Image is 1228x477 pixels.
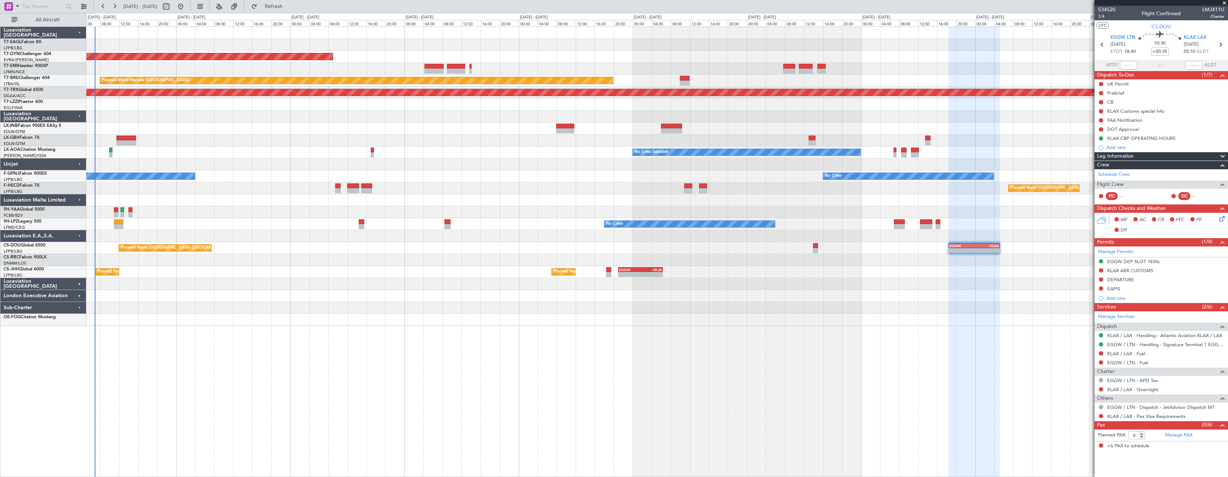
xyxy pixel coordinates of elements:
[4,225,25,230] a: LFMD/CEQ
[994,20,1013,26] div: 04:00
[1096,22,1109,29] button: UTC
[328,20,347,26] div: 08:00
[4,129,25,134] a: EDLW/DTM
[606,219,623,229] div: No Crew
[102,75,189,86] div: Planned Maint Warsaw ([GEOGRAPHIC_DATA])
[1110,34,1135,41] span: EGGW LTN
[4,267,19,271] span: CS-JHH
[100,20,119,26] div: 08:00
[4,255,19,260] span: CS-RRC
[825,171,842,182] div: No Crew
[4,207,45,212] a: 9H-YAAGlobal 5000
[4,261,26,266] a: DNMM/LOS
[4,148,56,152] a: LX-AOACitation Mustang
[1121,227,1127,234] span: DP
[1097,303,1116,311] span: Services
[1107,117,1142,123] div: FAA Notification
[1107,443,1149,450] span: +6 PAX to schedule
[4,255,46,260] a: CS-RRCFalcon 900LX
[766,20,785,26] div: 04:00
[4,64,18,68] span: T7-EMI
[1110,48,1122,55] span: ETOT
[880,20,899,26] div: 04:00
[956,20,975,26] div: 20:00
[119,20,138,26] div: 12:00
[918,20,937,26] div: 12:00
[1106,192,1118,200] div: PIC
[1098,313,1134,320] a: Manage Services
[1097,152,1134,161] span: Leg Information
[1121,216,1128,224] span: MF
[4,136,20,140] span: LX-GBH
[1097,71,1134,79] span: Dispatch To-Dos
[1107,267,1153,274] div: KLAX ARR CUSTOMS
[138,20,157,26] div: 16:00
[937,20,956,26] div: 16:00
[1107,258,1160,265] div: EGGW DEP SLOT 1830z
[4,93,26,99] a: DGAA/ACC
[4,52,20,56] span: T7-DYN
[8,14,79,26] button: All Aircraft
[4,52,51,56] a: T7-DYNChallenger 604
[4,124,61,128] a: LX-INBFalcon 900EX EASy II
[290,20,309,26] div: 00:00
[4,76,50,80] a: T7-BREChallenger 604
[423,20,442,26] div: 04:00
[1097,161,1109,169] span: Crew
[1107,413,1186,419] a: KLAX / LAX - Pax Visa Requirements
[4,207,20,212] span: 9H-YAA
[88,14,116,21] div: [DATE] - [DATE]
[1107,277,1134,283] div: DEPARTURE
[4,81,20,87] a: LTBA/ISL
[1154,40,1166,47] span: 10:30
[1202,303,1212,311] span: (2/6)
[4,40,21,44] span: T7-EAGL
[1124,48,1136,55] span: 18:40
[248,1,291,12] button: Refresh
[500,20,518,26] div: 20:00
[1106,62,1118,69] span: ATOT
[949,248,974,253] div: -
[619,267,640,272] div: EGGW
[634,14,662,21] div: [DATE] - [DATE]
[406,14,434,21] div: [DATE] - [DATE]
[899,20,918,26] div: 08:00
[634,147,668,158] div: No Crew Sabadell
[4,243,21,248] span: CS-DOU
[949,244,974,248] div: EGGW
[4,100,43,104] a: T7-LZZIPraetor 600
[554,266,668,277] div: Planned Maint [GEOGRAPHIC_DATA] ([GEOGRAPHIC_DATA])
[4,100,19,104] span: T7-LZZI
[4,105,22,111] a: EGLF/FAB
[1107,341,1224,348] a: EGGW / LTN - Handling - Signature Terminal 1 EGGW / LTN
[4,243,45,248] a: CS-DOUGlobal 6500
[1106,144,1224,150] div: Add new
[1107,351,1145,357] a: KLAX / LAX - Fuel
[619,272,640,277] div: -
[1097,238,1114,246] span: Permits
[4,69,25,75] a: LFMN/NCE
[385,20,404,26] div: 20:00
[4,153,46,158] a: [PERSON_NAME]/QSA
[4,249,22,254] a: LFPB/LBG
[652,20,671,26] div: 04:00
[123,3,157,10] span: [DATE] - [DATE]
[1107,404,1215,410] a: EGGW / LTN - Dispatch - JetAdvisor Dispatch MT
[4,45,22,51] a: LFPB/LBG
[22,1,64,12] input: Trip Number
[1097,394,1113,403] span: Others
[785,20,804,26] div: 08:00
[233,20,252,26] div: 12:00
[975,20,994,26] div: 00:00
[348,20,366,26] div: 12:00
[4,171,47,176] a: F-GPNJFalcon 900EX
[271,20,290,26] div: 20:00
[1107,90,1124,96] div: Prebrief
[366,20,385,26] div: 16:00
[1107,386,1158,393] a: KLAX / LAX - Overnight
[461,20,480,26] div: 12:00
[1139,216,1146,224] span: AC
[974,244,999,248] div: KLAX
[1097,204,1166,213] span: Dispatch Checks and Weather
[19,17,77,22] span: All Aircraft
